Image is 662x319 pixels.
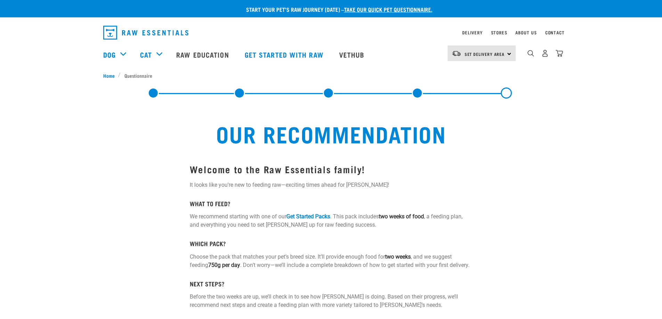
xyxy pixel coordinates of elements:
a: About Us [515,31,537,34]
strong: two weeks [385,253,411,260]
a: Get started with Raw [238,41,332,68]
img: Raw Essentials Logo [103,26,188,40]
p: Choose the pack that matches your pet’s breed size. It’ll provide enough food for , and we sugges... [190,253,472,269]
a: Cat [140,49,152,60]
img: home-icon-1@2x.png [528,50,534,57]
h5: NEXT STEPS? [190,280,472,287]
a: Dog [103,49,116,60]
p: It looks like you're new to feeding raw—exciting times ahead for [PERSON_NAME]! [190,181,472,189]
strong: 750g per day [208,262,240,268]
a: Contact [545,31,565,34]
a: Stores [491,31,507,34]
a: Raw Education [169,41,237,68]
strong: two weeks of food [379,213,424,220]
p: We recommend starting with one of our . This pack includes , a feeding plan, and everything you n... [190,212,472,229]
span: Home [103,72,115,79]
a: Delivery [462,31,482,34]
img: home-icon@2x.png [556,50,563,57]
h5: WHICH PACK? [190,240,472,247]
nav: breadcrumbs [103,72,559,79]
nav: dropdown navigation [98,23,565,42]
a: take our quick pet questionnaire. [344,8,432,11]
a: Get Started Packs [286,213,330,220]
span: Set Delivery Area [465,53,505,55]
a: Vethub [332,41,373,68]
strong: WHAT TO FEED? [190,202,230,205]
strong: Welcome to the Raw Essentials family! [190,166,365,171]
a: Home [103,72,118,79]
img: user.png [541,50,549,57]
h2: Our Recommendation [117,121,545,146]
p: Before the two weeks are up, we’ll check in to see how [PERSON_NAME] is doing. Based on their pro... [190,293,472,309]
img: van-moving.png [452,50,461,57]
